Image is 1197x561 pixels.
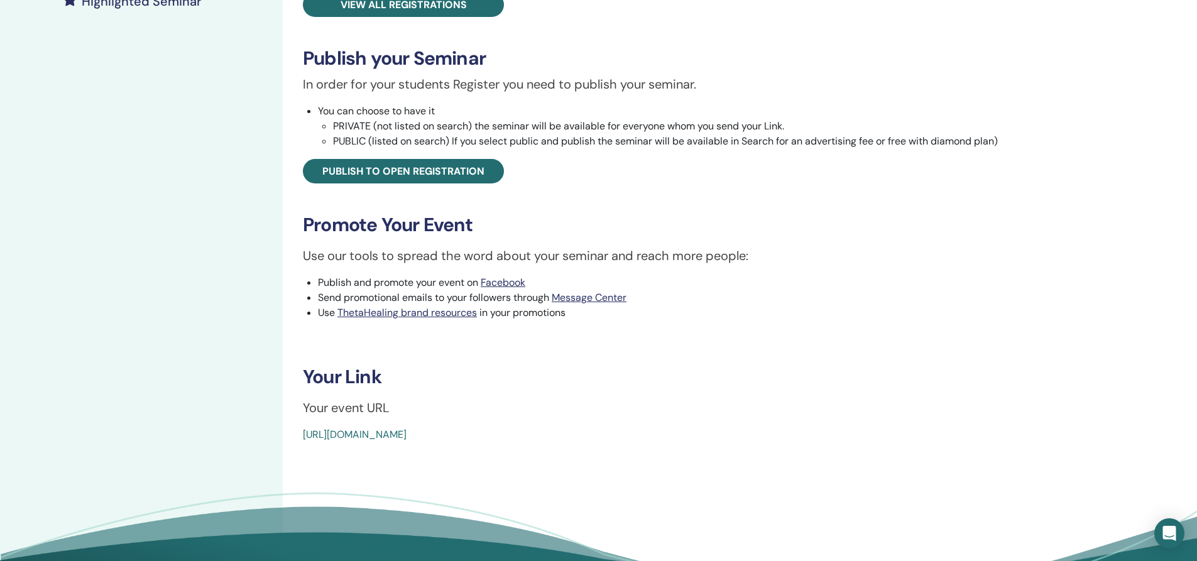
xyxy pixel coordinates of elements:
[333,134,1061,149] li: PUBLIC (listed on search) If you select public and publish the seminar will be available in Searc...
[322,165,484,178] span: Publish to open registration
[552,291,626,304] a: Message Center
[303,214,1061,236] h3: Promote Your Event
[303,47,1061,70] h3: Publish your Seminar
[337,306,477,319] a: ThetaHealing brand resources
[318,104,1061,149] li: You can choose to have it
[318,305,1061,320] li: Use in your promotions
[333,119,1061,134] li: PRIVATE (not listed on search) the seminar will be available for everyone whom you send your Link.
[1154,518,1184,548] div: Open Intercom Messenger
[318,290,1061,305] li: Send promotional emails to your followers through
[303,159,504,183] a: Publish to open registration
[303,428,407,441] a: [URL][DOMAIN_NAME]
[318,275,1061,290] li: Publish and promote your event on
[303,75,1061,94] p: In order for your students Register you need to publish your seminar.
[303,398,1061,417] p: Your event URL
[481,276,525,289] a: Facebook
[303,366,1061,388] h3: Your Link
[303,246,1061,265] p: Use our tools to spread the word about your seminar and reach more people:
